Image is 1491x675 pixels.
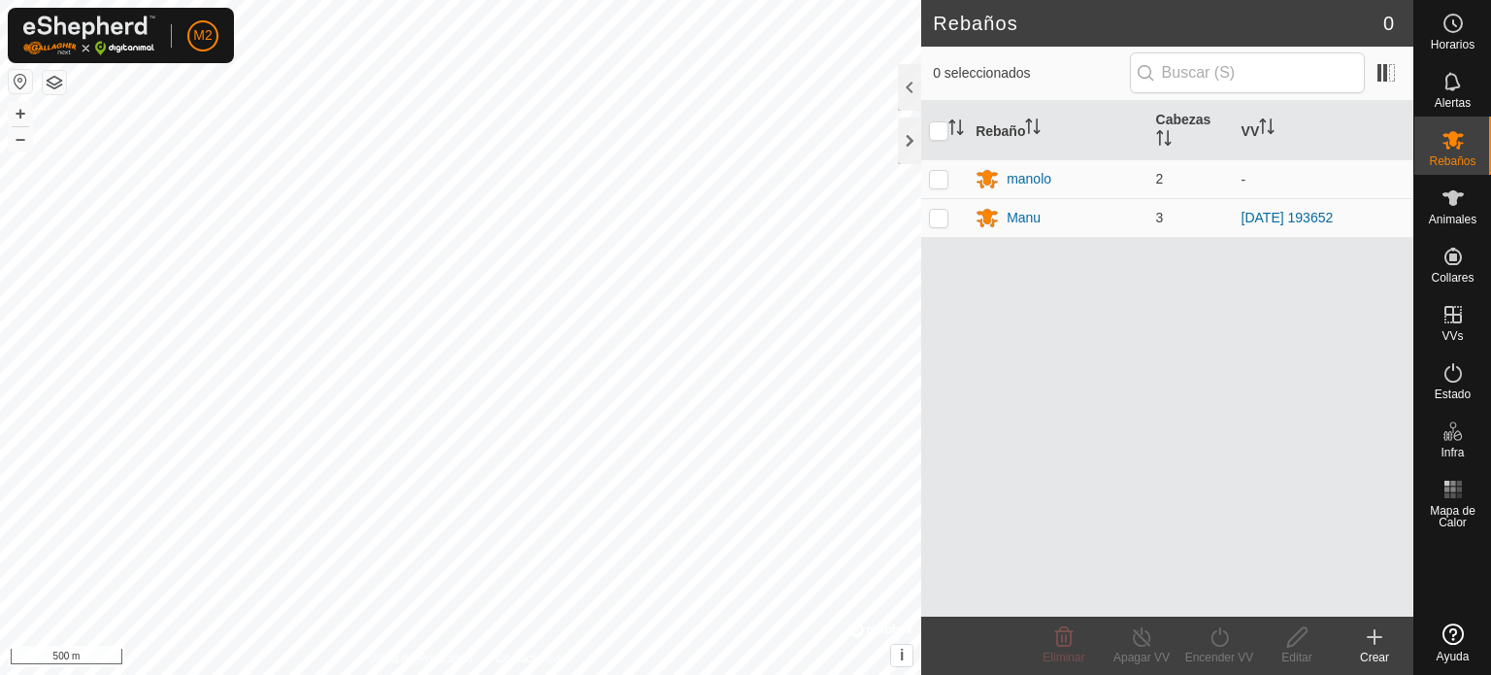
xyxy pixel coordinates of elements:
button: Restablecer mapa [9,70,32,93]
font: M2 [193,27,212,43]
font: Rebaños [1429,154,1475,168]
font: - [1242,172,1246,187]
font: Crear [1360,651,1389,664]
font: VVs [1441,329,1463,343]
font: Mapa de Calor [1430,504,1475,529]
font: – [16,128,25,149]
font: Contáctanos [496,652,561,665]
font: + [16,103,26,123]
a: Contáctanos [496,650,561,667]
font: Horarios [1431,38,1474,51]
font: 0 [1383,13,1394,34]
font: 0 seleccionados [933,65,1030,81]
button: – [9,127,32,151]
font: Rebaños [933,13,1018,34]
font: manolo [1007,171,1051,186]
p-sorticon: Activar para ordenar [1025,121,1041,137]
font: Estado [1435,388,1471,401]
font: Eliminar [1043,651,1084,664]
button: Capas del Mapa [43,71,66,94]
font: Alertas [1435,96,1471,110]
font: Animales [1429,213,1476,226]
font: Infra [1441,446,1464,459]
font: 3 [1156,210,1164,225]
font: Política de Privacidad [360,652,472,665]
font: i [900,647,904,663]
img: Logotipo de Gallagher [23,16,155,55]
font: Collares [1431,271,1474,285]
a: Política de Privacidad [360,650,472,667]
font: Rebaño [976,122,1025,138]
a: Ayuda [1414,616,1491,670]
font: VV [1242,122,1260,138]
font: Encender VV [1185,651,1254,664]
font: 2 [1156,171,1164,186]
p-sorticon: Activar para ordenar [1156,133,1172,149]
font: Ayuda [1437,650,1470,663]
font: Apagar VV [1113,651,1170,664]
font: Manu [1007,210,1041,225]
p-sorticon: Activar para ordenar [1259,121,1275,137]
font: Cabezas [1156,112,1211,127]
p-sorticon: Activar para ordenar [948,122,964,138]
button: + [9,102,32,125]
a: [DATE] 193652 [1242,210,1334,225]
input: Buscar (S) [1130,52,1365,93]
font: Editar [1281,651,1311,664]
button: i [891,645,912,666]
